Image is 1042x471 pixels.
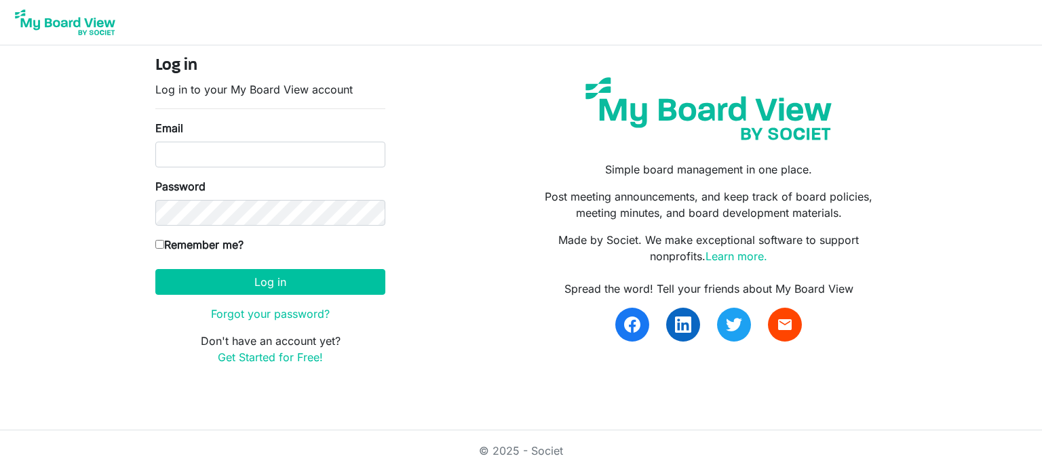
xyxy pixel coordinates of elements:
[726,316,742,333] img: twitter.svg
[211,307,330,321] a: Forgot your password?
[706,249,767,263] a: Learn more.
[155,178,206,194] label: Password
[575,67,842,150] img: my-board-view-societ.svg
[11,5,119,39] img: My Board View Logo
[155,269,385,295] button: Log in
[768,308,802,342] a: email
[155,120,183,136] label: Email
[155,240,164,249] input: Remember me?
[531,232,887,264] p: Made by Societ. We make exceptional software to support nonprofits.
[218,350,323,364] a: Get Started for Free!
[155,237,244,253] label: Remember me?
[155,56,385,76] h4: Log in
[624,316,640,333] img: facebook.svg
[531,188,887,221] p: Post meeting announcements, and keep track of board policies, meeting minutes, and board developm...
[155,333,385,365] p: Don't have an account yet?
[777,316,793,333] span: email
[675,316,691,333] img: linkedin.svg
[155,81,385,98] p: Log in to your My Board View account
[479,444,563,457] a: © 2025 - Societ
[531,281,887,297] div: Spread the word! Tell your friends about My Board View
[531,161,887,178] p: Simple board management in one place.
